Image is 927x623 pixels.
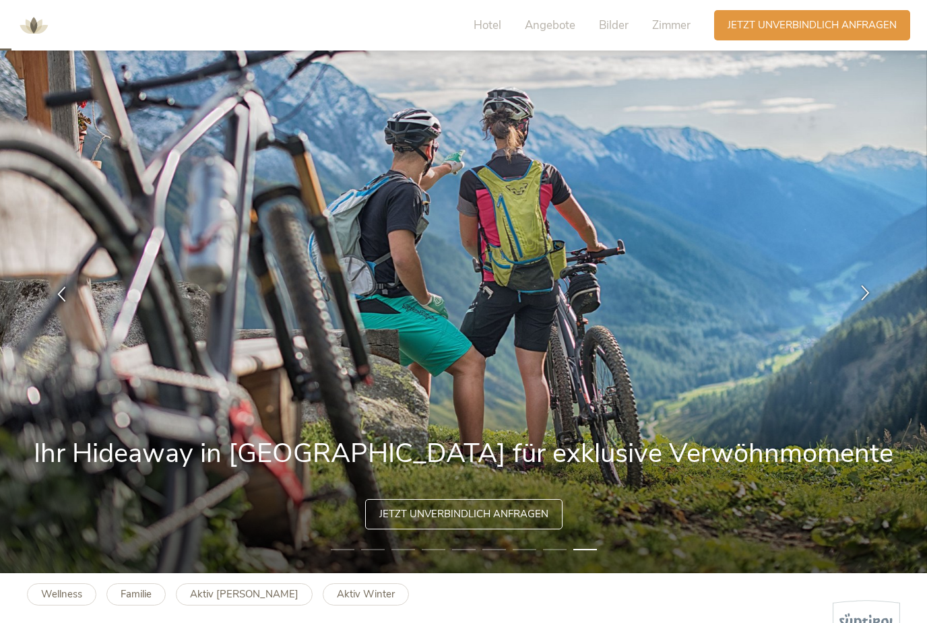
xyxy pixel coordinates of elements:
b: Familie [121,587,152,601]
a: Aktiv Winter [323,583,409,605]
b: Aktiv Winter [337,587,395,601]
b: Wellness [41,587,82,601]
img: AMONTI & LUNARIS Wellnessresort [13,5,54,46]
b: Aktiv [PERSON_NAME] [190,587,298,601]
a: Familie [106,583,166,605]
span: Jetzt unverbindlich anfragen [379,507,548,521]
span: Hotel [474,18,501,33]
span: Jetzt unverbindlich anfragen [728,18,897,32]
span: Angebote [525,18,575,33]
span: Bilder [599,18,629,33]
a: AMONTI & LUNARIS Wellnessresort [13,20,54,30]
a: Wellness [27,583,96,605]
span: Zimmer [652,18,691,33]
a: Aktiv [PERSON_NAME] [176,583,313,605]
